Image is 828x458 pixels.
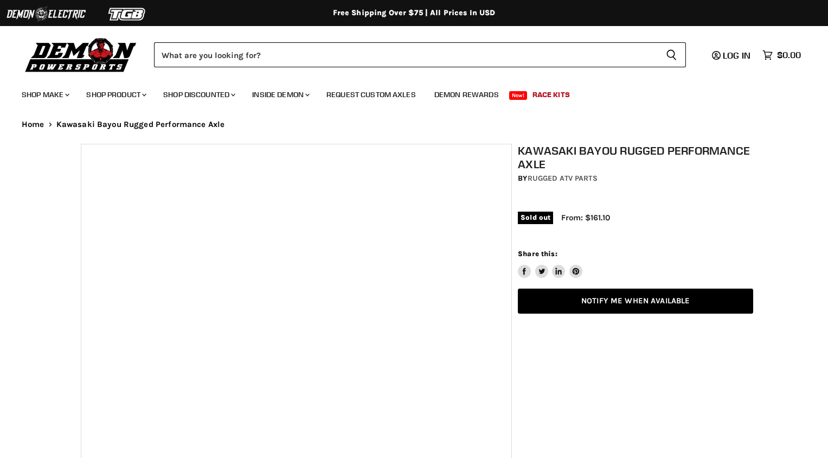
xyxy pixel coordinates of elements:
span: Log in [723,50,750,61]
span: Sold out [518,212,553,224]
img: Demon Powersports [22,35,140,74]
span: Share this: [518,250,557,258]
aside: Share this: [518,249,582,278]
input: Search [154,42,657,67]
a: Notify Me When Available [518,289,753,314]
span: New! [509,91,528,100]
a: Rugged ATV Parts [528,174,598,183]
button: Search [657,42,686,67]
a: Inside Demon [244,84,316,106]
a: Request Custom Axles [318,84,424,106]
a: Shop Make [14,84,76,106]
a: $0.00 [757,47,806,63]
form: Product [154,42,686,67]
span: From: $161.10 [561,213,610,222]
ul: Main menu [14,79,798,106]
img: TGB Logo 2 [87,4,168,24]
div: by [518,173,753,185]
img: Demon Electric Logo 2 [5,4,87,24]
a: Shop Discounted [155,84,242,106]
a: Log in [707,50,757,60]
a: Home [22,120,44,129]
a: Demon Rewards [426,84,507,106]
h1: Kawasaki Bayou Rugged Performance Axle [518,144,753,171]
span: $0.00 [777,50,801,60]
span: Kawasaki Bayou Rugged Performance Axle [56,120,225,129]
a: Shop Product [78,84,153,106]
a: Race Kits [524,84,578,106]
